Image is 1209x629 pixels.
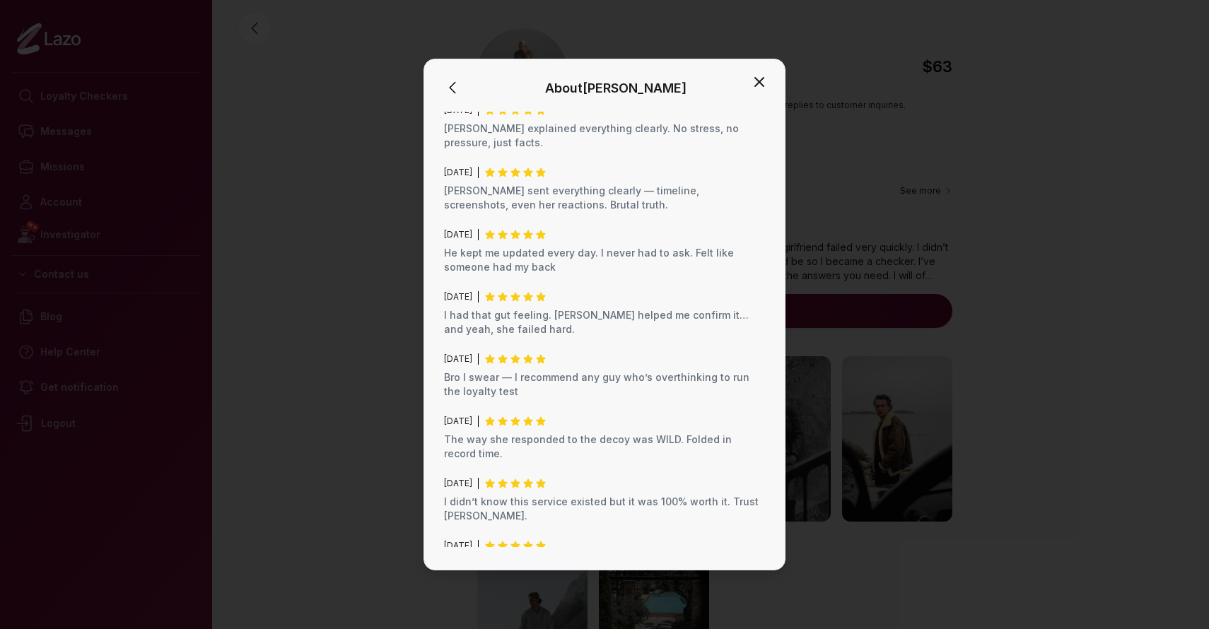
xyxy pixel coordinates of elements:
span: [DATE] [444,478,472,489]
span: [DATE] [444,353,472,365]
p: [PERSON_NAME] explained everything clearly. No stress, no pressure, just facts. [444,122,765,150]
span: [DATE] [444,229,472,240]
p: [PERSON_NAME] sent everything clearly — timeline, screenshots, even her reactions. Brutal truth. [444,184,765,212]
p: I had that gut feeling. [PERSON_NAME] helped me confirm it… and yeah, she failed hard. [444,308,765,336]
div: About [PERSON_NAME] [545,78,687,98]
p: He kept me updated every day. I never had to ask. Felt like someone had my back [444,246,765,274]
span: [DATE] [444,416,472,427]
p: The way she responded to the decoy was WILD. Folded in record time. [444,433,765,461]
p: Bro I swear — I recommend any guy who’s overthinking to run the loyalty test [444,370,765,399]
span: [DATE] [444,167,472,178]
p: I didn’t know this service existed but it was 100% worth it. Trust [PERSON_NAME]. [444,495,765,523]
span: [DATE] [444,291,472,302]
span: [DATE] [444,540,472,551]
